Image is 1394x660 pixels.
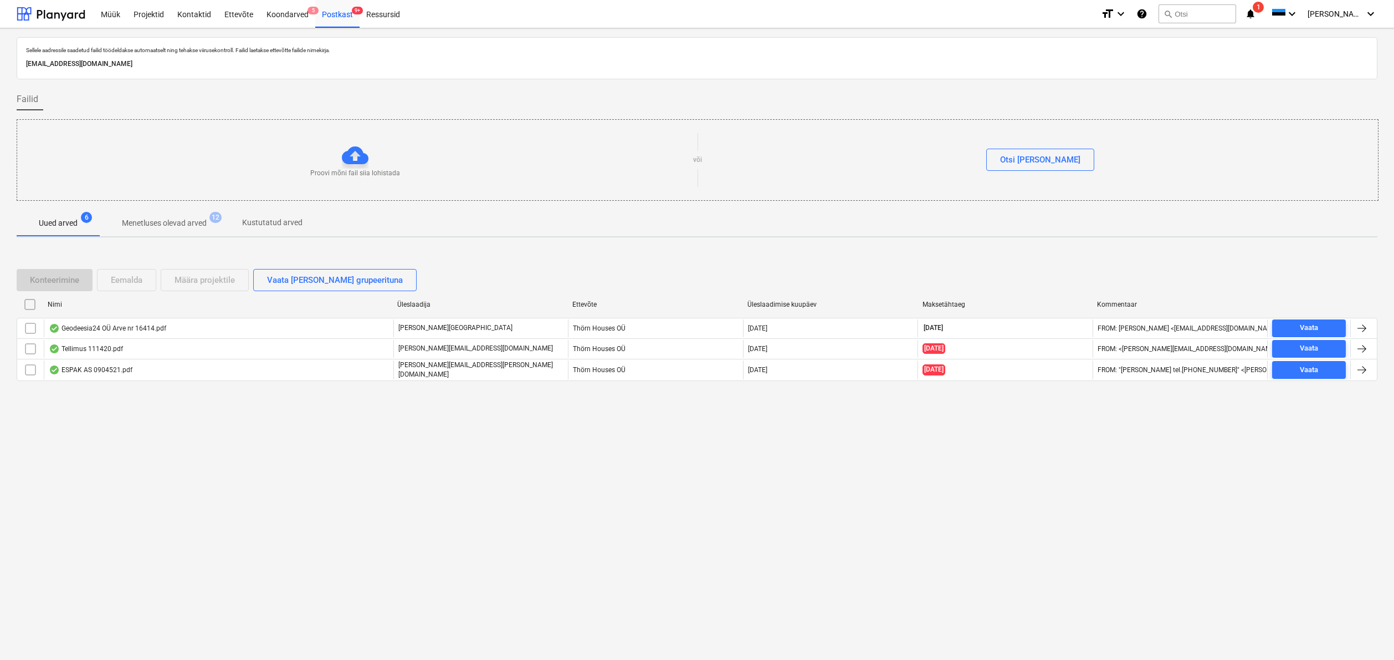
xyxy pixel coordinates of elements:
p: Menetluses olevad arved [122,217,207,229]
div: Kommentaar [1097,301,1263,308]
span: 6 [81,212,92,223]
div: Üleslaadija [397,301,563,308]
span: 12 [209,212,222,223]
div: Nimi [48,301,388,308]
p: Sellele aadressile saadetud failid töödeldakse automaatselt ning tehakse viirusekontroll. Failid ... [26,47,1368,54]
p: Proovi mõni fail siia lohistada [310,169,400,178]
i: format_size [1101,7,1114,21]
div: Geodeesia24 OÜ Arve nr 16414.pdf [49,324,166,333]
i: keyboard_arrow_down [1285,7,1299,21]
p: Kustutatud arved [242,217,303,229]
span: 5 [307,7,319,14]
i: keyboard_arrow_down [1114,7,1127,21]
div: ESPAK AS 0904521.pdf [49,365,132,374]
div: Andmed failist loetud [49,344,60,353]
p: või [693,155,702,165]
p: [PERSON_NAME][EMAIL_ADDRESS][PERSON_NAME][DOMAIN_NAME] [398,361,563,379]
button: Vaata [1272,361,1346,379]
div: Thörn Houses OÜ [568,319,742,337]
button: Vaata [1272,319,1346,337]
span: [DATE] [922,364,945,375]
p: [PERSON_NAME][GEOGRAPHIC_DATA] [398,323,512,333]
span: 9+ [352,7,363,14]
div: Maksetähtaeg [922,301,1089,308]
i: Abikeskus [1136,7,1147,21]
span: search [1164,9,1172,18]
div: Vaata [1300,364,1318,377]
div: Thörn Houses OÜ [568,361,742,379]
span: 1 [1253,2,1264,13]
div: Üleslaadimise kuupäev [747,301,914,308]
span: Failid [17,93,38,106]
span: [PERSON_NAME][GEOGRAPHIC_DATA] [1308,9,1363,18]
div: Proovi mõni fail siia lohistadavõiOtsi [PERSON_NAME] [17,119,1378,201]
div: Vaata [1300,322,1318,334]
button: Otsi [1159,4,1236,23]
button: Otsi [PERSON_NAME] [986,149,1094,171]
div: Andmed failist loetud [49,365,60,374]
div: [DATE] [748,345,767,353]
div: Vaata [PERSON_NAME] grupeerituna [267,273,403,287]
div: Vaata [1300,342,1318,355]
i: notifications [1245,7,1256,21]
i: keyboard_arrow_down [1364,7,1377,21]
div: Thörn Houses OÜ [568,340,742,358]
button: Vaata [1272,340,1346,358]
p: Uued arved [39,217,78,229]
span: [DATE] [922,323,944,333]
p: [PERSON_NAME][EMAIL_ADDRESS][DOMAIN_NAME] [398,344,553,353]
button: Vaata [PERSON_NAME] grupeerituna [253,269,417,291]
div: Tellimus 111420.pdf [49,344,123,353]
div: [DATE] [748,366,767,374]
div: Otsi [PERSON_NAME] [1000,153,1080,167]
div: [DATE] [748,324,767,332]
div: Ettevõte [572,301,739,308]
span: [DATE] [922,343,945,354]
div: Andmed failist loetud [49,324,60,333]
p: [EMAIL_ADDRESS][DOMAIN_NAME] [26,58,1368,70]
